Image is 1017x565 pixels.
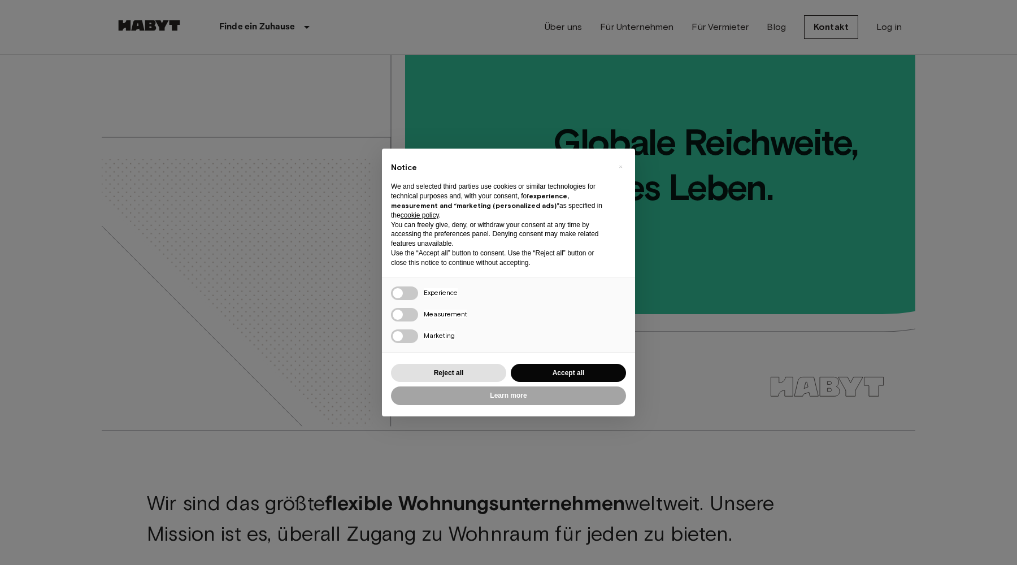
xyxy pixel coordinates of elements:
h2: Notice [391,162,608,173]
p: We and selected third parties use cookies or similar technologies for technical purposes and, wit... [391,182,608,220]
span: Marketing [424,331,455,340]
span: Experience [424,288,458,297]
p: Use the “Accept all” button to consent. Use the “Reject all” button or close this notice to conti... [391,249,608,268]
button: Learn more [391,386,626,405]
strong: experience, measurement and “marketing (personalized ads)” [391,192,569,210]
a: cookie policy [401,211,439,219]
button: Accept all [511,364,626,383]
button: Reject all [391,364,506,383]
p: You can freely give, deny, or withdraw your consent at any time by accessing the preferences pane... [391,220,608,249]
span: × [619,160,623,173]
button: Close this notice [611,158,629,176]
span: Measurement [424,310,467,318]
